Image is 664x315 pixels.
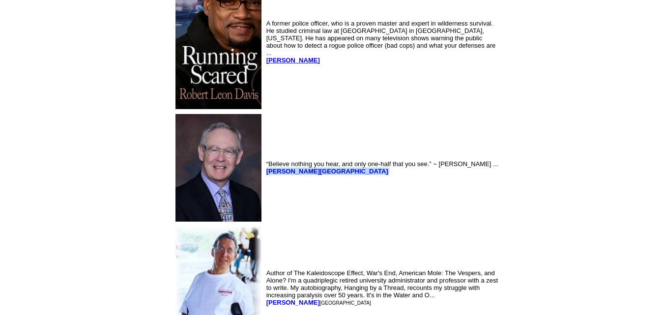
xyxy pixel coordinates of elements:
font: [GEOGRAPHIC_DATA] [320,300,371,306]
a: [PERSON_NAME] [266,299,320,306]
a: [PERSON_NAME] [266,57,320,64]
img: 126192.jpg [175,114,261,222]
font: Author of The Kaleidoscope Effect, War's End, American Mole: The Vespers, and Alone? I'm a quadri... [266,269,498,306]
font: “Believe nothing you hear, and only one-half that you see.” ~ [PERSON_NAME] ... [266,160,498,175]
font: A former police officer, who is a proven master and expert in wilderness survival. He studied cri... [266,20,496,64]
a: [PERSON_NAME][GEOGRAPHIC_DATA] [266,168,388,175]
